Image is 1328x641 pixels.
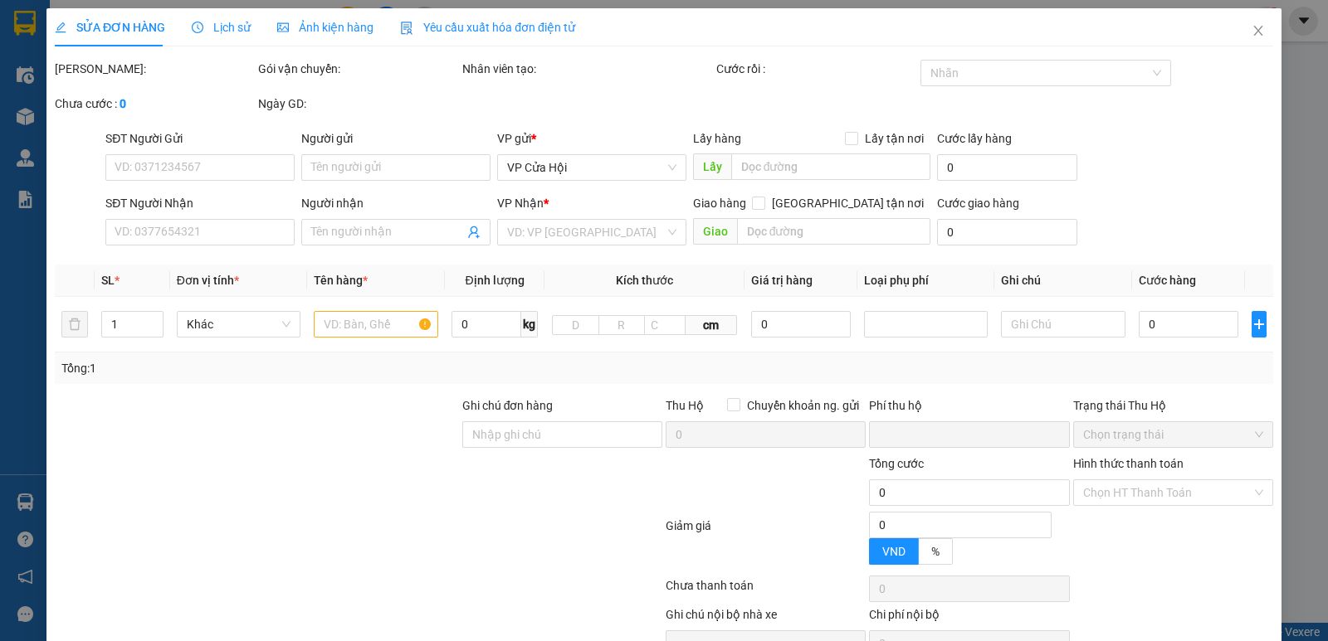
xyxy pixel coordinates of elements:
[716,60,916,78] div: Cước rồi :
[462,60,714,78] div: Nhân viên tạo:
[277,21,373,34] span: Ảnh kiện hàng
[55,60,255,78] div: [PERSON_NAME]:
[277,22,289,33] span: picture
[105,194,295,212] div: SĐT Người Nhận
[61,359,514,377] div: Tổng: 1
[693,132,741,145] span: Lấy hàng
[869,457,924,470] span: Tổng cước
[737,218,931,245] input: Dọc đường
[686,315,737,335] span: cm
[937,219,1077,245] input: Cước giao hàng
[765,194,930,212] span: [GEOGRAPHIC_DATA] tận nơi
[521,311,538,337] span: kg
[666,399,704,412] span: Thu Hộ
[1083,422,1263,447] span: Chọn trạng thái
[616,274,673,287] span: Kích thước
[258,95,458,113] div: Ngày GD:
[994,265,1132,297] th: Ghi chú
[61,311,88,337] button: delete
[857,265,995,297] th: Loại phụ phí
[187,312,291,337] span: Khác
[869,396,1069,421] div: Phí thu hộ
[664,576,867,605] div: Chưa thanh toán
[462,421,662,448] input: Ghi chú đơn hàng
[937,197,1019,210] label: Cước giao hàng
[497,197,544,210] span: VP Nhận
[55,21,165,34] span: SỬA ĐƠN HÀNG
[937,132,1012,145] label: Cước lấy hàng
[400,21,575,34] span: Yêu cầu xuất hóa đơn điện tử
[301,194,491,212] div: Người nhận
[507,155,676,180] span: VP Cửa Hội
[466,274,525,287] span: Định lượng
[1139,274,1196,287] span: Cước hàng
[301,129,491,148] div: Người gửi
[693,218,737,245] span: Giao
[400,22,413,35] img: icon
[258,60,458,78] div: Gói vận chuyển:
[1001,311,1125,337] input: Ghi Chú
[693,153,731,180] span: Lấy
[105,129,295,148] div: SĐT Người Gửi
[462,399,554,412] label: Ghi chú đơn hàng
[497,129,686,148] div: VP gửi
[693,197,746,210] span: Giao hàng
[467,226,481,239] span: user-add
[882,545,906,558] span: VND
[664,517,867,572] div: Giảm giá
[552,315,598,335] input: D
[931,545,940,558] span: %
[751,274,813,287] span: Giá trị hàng
[314,311,438,337] input: VD: Bàn, Ghế
[731,153,931,180] input: Dọc đường
[869,605,1069,630] div: Chi phí nội bộ
[101,274,115,287] span: SL
[1252,24,1265,37] span: close
[1235,8,1282,55] button: Close
[858,129,930,148] span: Lấy tận nơi
[598,315,645,335] input: R
[644,315,686,335] input: C
[1252,318,1266,331] span: plus
[192,22,203,33] span: clock-circle
[1073,457,1184,470] label: Hình thức thanh toán
[55,95,255,113] div: Chưa cước :
[120,97,126,110] b: 0
[55,22,66,33] span: edit
[666,605,866,630] div: Ghi chú nội bộ nhà xe
[1073,396,1273,415] div: Trạng thái Thu Hộ
[177,274,239,287] span: Đơn vị tính
[314,274,368,287] span: Tên hàng
[740,396,866,415] span: Chuyển khoản ng. gửi
[937,154,1077,181] input: Cước lấy hàng
[1252,311,1267,337] button: plus
[192,21,251,34] span: Lịch sử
